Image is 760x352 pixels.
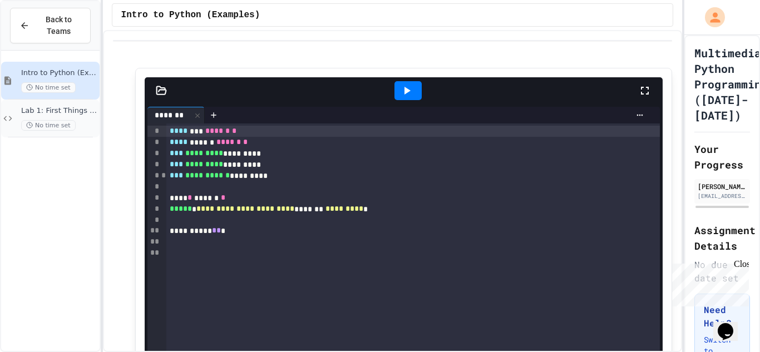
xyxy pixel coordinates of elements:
[694,141,750,172] h2: Your Progress
[4,4,77,71] div: Chat with us now!Close
[694,222,750,254] h2: Assignment Details
[694,258,750,285] div: No due date set
[704,303,741,330] h3: Need Help?
[121,8,260,22] span: Intro to Python (Examples)
[21,120,76,131] span: No time set
[713,308,749,341] iframe: chat widget
[698,181,747,191] div: [PERSON_NAME]
[21,106,97,116] span: Lab 1: First Things First
[21,68,97,78] span: Intro to Python (Examples)
[698,192,747,200] div: [EMAIL_ADDRESS][DOMAIN_NAME]
[21,82,76,93] span: No time set
[693,4,728,30] div: My Account
[10,8,91,43] button: Back to Teams
[668,259,749,306] iframe: chat widget
[36,14,81,37] span: Back to Teams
